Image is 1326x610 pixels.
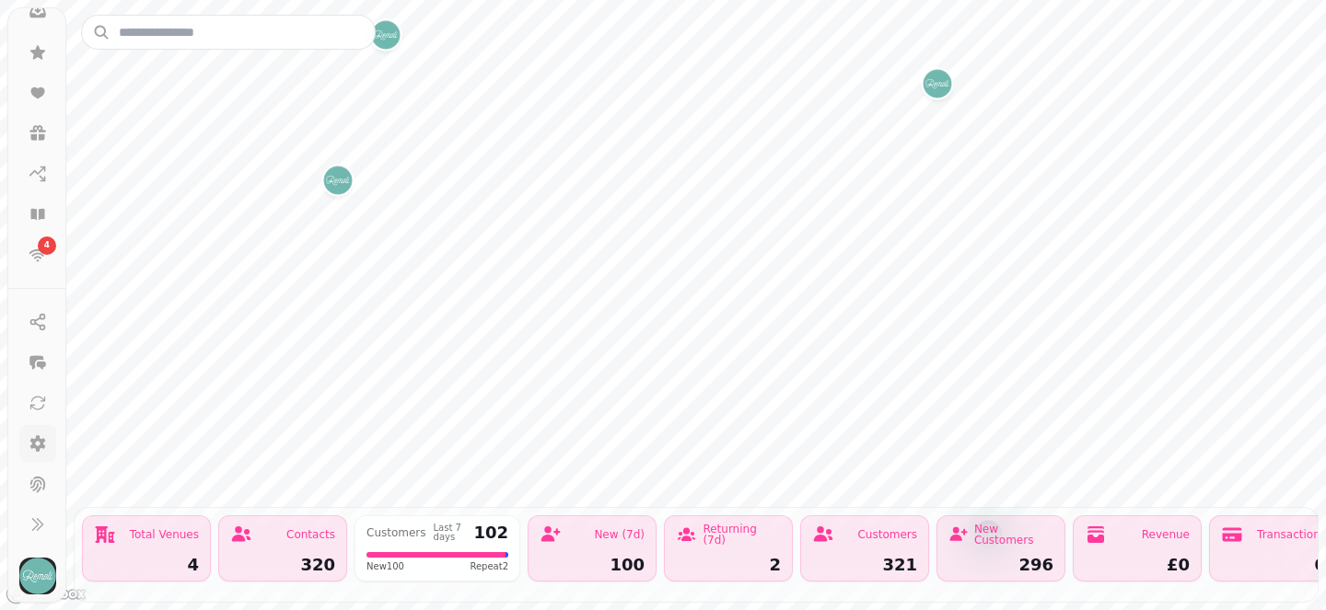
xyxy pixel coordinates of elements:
div: 102 [473,524,508,541]
div: Customers [857,529,917,540]
div: £0 [1085,557,1190,573]
span: New 100 [366,559,404,573]
div: Returning (7d) [703,524,781,546]
div: Revenue [1142,529,1190,540]
div: Map marker [323,166,353,201]
div: 100 [540,557,645,573]
span: 4 [44,239,50,252]
div: 321 [812,557,917,573]
div: New Customers [974,524,1053,546]
div: Customers [366,527,426,538]
div: 296 [948,557,1053,573]
img: User avatar [19,558,56,594]
div: Total Venues [130,529,199,540]
div: Map marker [923,69,952,104]
a: Mapbox logo [6,583,87,604]
div: Last 7 days [434,524,467,542]
button: User avatar [16,558,60,594]
div: New (7d) [594,529,645,540]
button: EALING BROADWAY [323,166,353,195]
div: 2 [676,557,781,573]
div: Contacts [286,529,335,540]
span: Repeat 2 [470,559,508,573]
div: 4 [94,557,199,573]
button: WESTFIELD STRATFORD [923,69,952,98]
a: 4 [19,236,56,273]
div: Transactions [1257,529,1326,540]
div: 0 [1221,557,1326,573]
div: 320 [230,557,335,573]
